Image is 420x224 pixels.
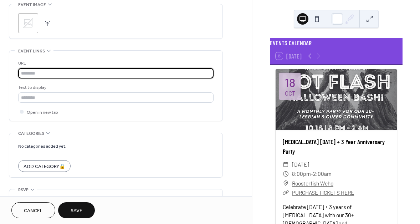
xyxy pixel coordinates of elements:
div: Oct [285,90,295,96]
div: ; [18,13,38,33]
div: ​ [283,160,289,169]
button: Cancel [11,202,55,218]
span: Event image [18,1,46,9]
span: RSVP [18,186,29,194]
span: [DATE] [292,160,309,169]
span: Event links [18,47,45,55]
div: Text to display [18,84,212,91]
div: ​ [283,179,289,188]
div: URL [18,60,212,67]
div: 18 [285,77,295,88]
div: EVENTS CALENDAR [270,38,403,47]
span: Categories [18,130,44,137]
a: PURCHASE TICKETS HERE [292,189,354,196]
span: Cancel [24,207,43,215]
span: Open in new tab [27,109,58,116]
a: [MEDICAL_DATA] [DATE] + 3 Year Anniversary Party [283,138,385,155]
span: No categories added yet. [18,143,66,150]
span: - [311,169,313,178]
div: ​ [283,188,289,197]
span: 8:00pm [292,169,311,178]
span: 2:00am [313,169,332,178]
button: Save [58,202,95,218]
span: Save [71,207,82,215]
div: ​ [283,169,289,178]
a: Roosterfish Weho [292,179,333,188]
